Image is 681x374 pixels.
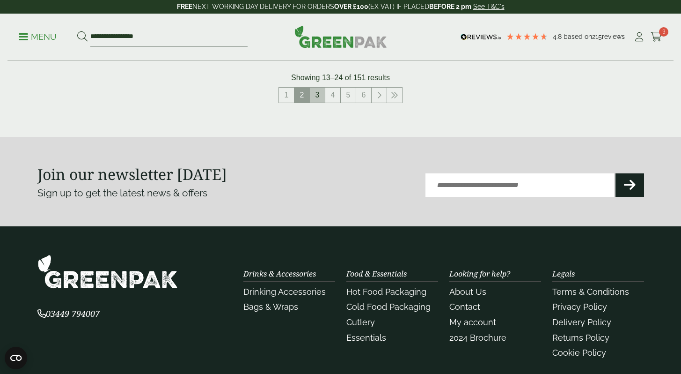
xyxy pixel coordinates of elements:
[552,348,606,358] a: Cookie Policy
[449,317,496,327] a: My account
[37,254,178,289] img: GreenPak Supplies
[346,317,375,327] a: Cutlery
[37,186,310,201] p: Sign up to get the latest news & offers
[37,308,100,319] span: 03449 794007
[449,302,480,312] a: Contact
[325,88,340,103] a: 4
[552,317,611,327] a: Delivery Policy
[633,32,645,42] i: My Account
[279,88,294,103] a: 1
[291,72,390,83] p: Showing 13–24 of 151 results
[294,25,387,48] img: GreenPak Supplies
[651,30,662,44] a: 3
[449,333,506,343] a: 2024 Brochure
[429,3,471,10] strong: BEFORE 2 pm
[310,88,325,103] a: 3
[243,287,326,297] a: Drinking Accessories
[243,302,298,312] a: Bags & Wraps
[5,347,27,369] button: Open CMP widget
[37,310,100,319] a: 03449 794007
[552,302,607,312] a: Privacy Policy
[19,31,57,43] p: Menu
[334,3,368,10] strong: OVER £100
[659,27,668,37] span: 3
[19,31,57,41] a: Menu
[294,88,309,103] span: 2
[602,33,625,40] span: reviews
[592,33,602,40] span: 215
[473,3,505,10] a: See T&C's
[341,88,356,103] a: 5
[346,333,386,343] a: Essentials
[346,302,431,312] a: Cold Food Packaging
[564,33,592,40] span: Based on
[177,3,192,10] strong: FREE
[356,88,371,103] a: 6
[449,287,486,297] a: About Us
[552,333,609,343] a: Returns Policy
[651,32,662,42] i: Cart
[37,164,227,184] strong: Join our newsletter [DATE]
[552,287,629,297] a: Terms & Conditions
[553,33,564,40] span: 4.8
[461,34,501,40] img: REVIEWS.io
[506,32,548,41] div: 4.79 Stars
[346,287,426,297] a: Hot Food Packaging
